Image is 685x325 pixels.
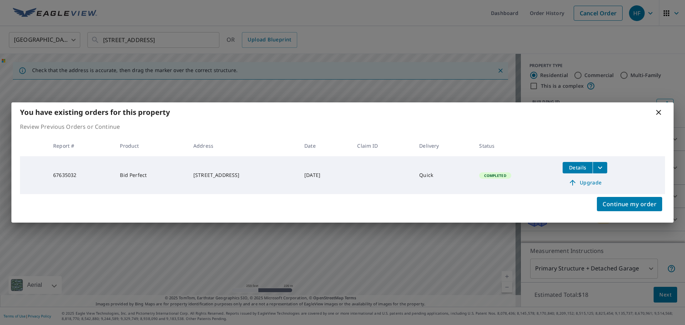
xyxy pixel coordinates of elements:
td: Bid Perfect [114,156,188,194]
div: [STREET_ADDRESS] [193,172,293,179]
th: Claim ID [351,135,413,156]
th: Date [299,135,351,156]
b: You have existing orders for this property [20,107,170,117]
th: Delivery [413,135,473,156]
th: Product [114,135,188,156]
a: Upgrade [563,177,607,188]
td: [DATE] [299,156,351,194]
td: Quick [413,156,473,194]
th: Status [473,135,557,156]
th: Report # [47,135,114,156]
button: detailsBtn-67635032 [563,162,593,173]
span: Upgrade [567,178,603,187]
button: filesDropdownBtn-67635032 [593,162,607,173]
span: Continue my order [603,199,656,209]
p: Review Previous Orders or Continue [20,122,665,131]
span: Completed [480,173,510,178]
button: Continue my order [597,197,662,211]
span: Details [567,164,588,171]
td: 67635032 [47,156,114,194]
th: Address [188,135,299,156]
